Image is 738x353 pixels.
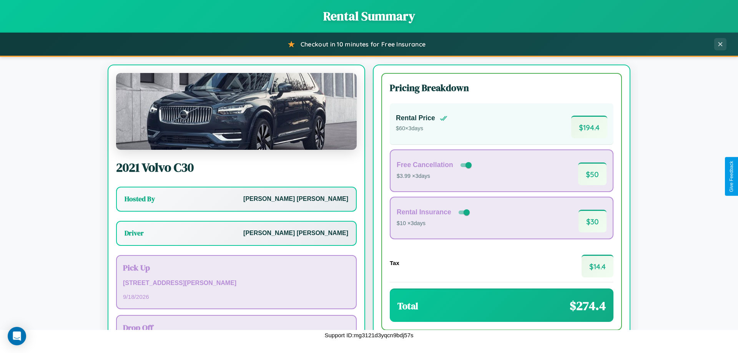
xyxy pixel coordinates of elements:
[8,327,26,345] div: Open Intercom Messenger
[571,116,607,138] span: $ 194.4
[8,8,730,25] h1: Rental Summary
[123,292,350,302] p: 9 / 18 / 2026
[125,229,144,238] h3: Driver
[116,73,357,150] img: Volvo C30
[582,255,613,277] span: $ 14.4
[123,262,350,273] h3: Pick Up
[396,114,435,122] h4: Rental Price
[397,208,451,216] h4: Rental Insurance
[123,322,350,333] h3: Drop Off
[397,300,418,312] h3: Total
[390,81,613,94] h3: Pricing Breakdown
[116,159,357,176] h2: 2021 Volvo C30
[396,124,447,134] p: $ 60 × 3 days
[578,210,607,232] span: $ 30
[123,278,350,289] p: [STREET_ADDRESS][PERSON_NAME]
[243,228,348,239] p: [PERSON_NAME] [PERSON_NAME]
[397,161,453,169] h4: Free Cancellation
[729,161,734,192] div: Give Feedback
[125,194,155,204] h3: Hosted By
[397,219,471,229] p: $10 × 3 days
[301,40,426,48] span: Checkout in 10 minutes for Free Insurance
[243,194,348,205] p: [PERSON_NAME] [PERSON_NAME]
[390,260,399,266] h4: Tax
[578,162,607,185] span: $ 50
[570,297,606,314] span: $ 274.4
[397,171,473,181] p: $3.99 × 3 days
[325,330,414,340] p: Support ID: mg3121d3yqcn9bdj57s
